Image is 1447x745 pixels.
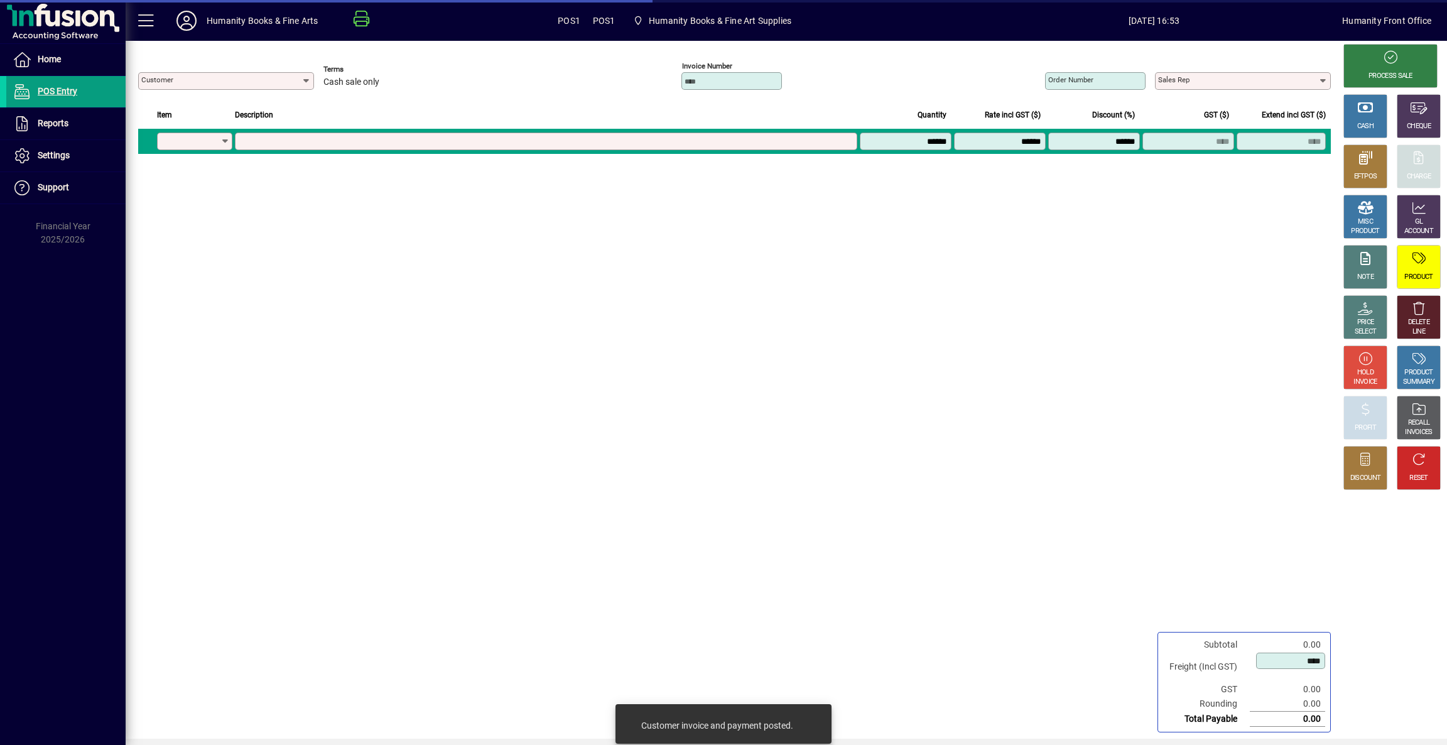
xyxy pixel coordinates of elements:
[1163,682,1250,697] td: GST
[1404,273,1433,282] div: PRODUCT
[141,75,173,84] mat-label: Customer
[166,9,207,32] button: Profile
[1163,652,1250,682] td: Freight (Incl GST)
[918,108,946,122] span: Quantity
[1368,72,1412,81] div: PROCESS SALE
[1357,122,1374,131] div: CASH
[1158,75,1190,84] mat-label: Sales rep
[6,108,126,139] a: Reports
[6,140,126,171] a: Settings
[558,11,580,31] span: POS1
[1408,418,1430,428] div: RECALL
[38,182,69,192] span: Support
[1357,318,1374,327] div: PRICE
[985,108,1041,122] span: Rate incl GST ($)
[1048,75,1093,84] mat-label: Order number
[1355,327,1377,337] div: SELECT
[1353,378,1377,387] div: INVOICE
[1163,638,1250,652] td: Subtotal
[1404,227,1433,236] div: ACCOUNT
[323,77,379,87] span: Cash sale only
[6,44,126,75] a: Home
[1405,428,1432,437] div: INVOICES
[157,108,172,122] span: Item
[1407,172,1431,182] div: CHARGE
[1351,227,1379,236] div: PRODUCT
[1403,378,1434,387] div: SUMMARY
[1355,423,1376,433] div: PROFIT
[1163,712,1250,727] td: Total Payable
[1250,638,1325,652] td: 0.00
[1404,368,1433,378] div: PRODUCT
[38,150,70,160] span: Settings
[1250,682,1325,697] td: 0.00
[1357,273,1374,282] div: NOTE
[1204,108,1229,122] span: GST ($)
[1250,712,1325,727] td: 0.00
[207,11,318,31] div: Humanity Books & Fine Arts
[593,11,615,31] span: POS1
[1358,217,1373,227] div: MISC
[965,11,1342,31] span: [DATE] 16:53
[6,172,126,204] a: Support
[1407,122,1431,131] div: CHEQUE
[38,86,77,96] span: POS Entry
[628,9,796,32] span: Humanity Books & Fine Art Supplies
[1409,474,1428,483] div: RESET
[1415,217,1423,227] div: GL
[641,719,793,732] div: Customer invoice and payment posted.
[1342,11,1431,31] div: Humanity Front Office
[1357,368,1374,378] div: HOLD
[1412,327,1425,337] div: LINE
[1262,108,1326,122] span: Extend incl GST ($)
[682,62,732,70] mat-label: Invoice number
[1354,172,1377,182] div: EFTPOS
[38,54,61,64] span: Home
[323,65,399,73] span: Terms
[1092,108,1135,122] span: Discount (%)
[1408,318,1429,327] div: DELETE
[38,118,68,128] span: Reports
[1250,697,1325,712] td: 0.00
[649,11,791,31] span: Humanity Books & Fine Art Supplies
[1350,474,1380,483] div: DISCOUNT
[1163,697,1250,712] td: Rounding
[235,108,273,122] span: Description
